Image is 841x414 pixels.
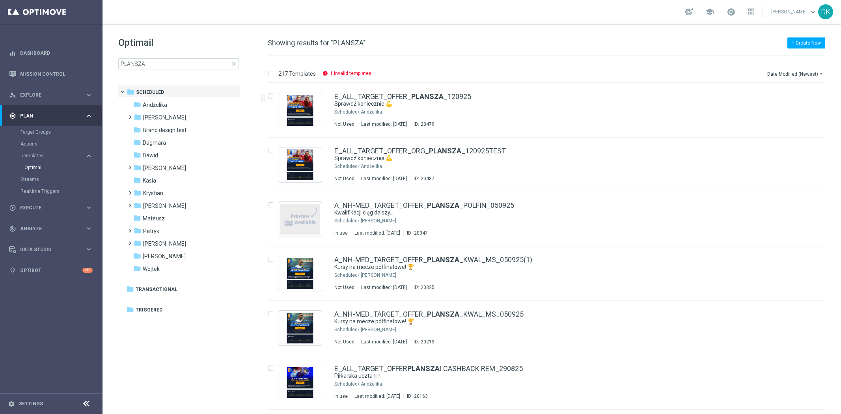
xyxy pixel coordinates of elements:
span: keyboard_arrow_down [809,7,817,16]
div: Optimail [24,162,102,173]
div: Data Studio [9,246,85,253]
span: Kamil N. [143,164,186,172]
img: 20479.jpeg [280,95,320,126]
i: folder [134,239,142,247]
div: Piłkarska uczta 🍽️ [334,372,791,380]
i: play_circle_outline [9,204,16,211]
span: Piotr G. [143,240,186,247]
span: Dagmara [143,139,166,146]
i: info [323,71,328,76]
i: folder [133,265,141,272]
div: Not Used [334,175,354,182]
a: A_NH-MED_TARGET_OFFER_PLANSZA_POLFIN_050925 [334,202,514,209]
a: Actions [21,141,82,147]
span: Tomek K. [143,253,186,260]
div: Templates [21,150,102,173]
h1: Optimail [118,36,239,49]
div: Press SPACE to select this row. [260,301,839,355]
div: In use [334,393,348,399]
i: folder [134,227,142,235]
div: Target Groups [21,126,102,138]
div: Press SPACE to select this row. [260,138,839,192]
i: person_search [9,91,16,99]
div: Last modified: [DATE] [358,284,410,291]
span: Wojtek [143,265,160,272]
button: equalizer Dashboard [9,50,93,56]
a: Kwalifikacji ciąg dalszy... [334,209,773,216]
a: [PERSON_NAME]keyboard_arrow_down [770,6,818,18]
span: school [705,7,714,16]
b: PLANSZA [411,92,444,101]
i: folder [134,113,142,121]
div: Scheduled/Andżelika [361,381,791,387]
button: person_search Explore keyboard_arrow_right [9,92,93,98]
a: A_NH-MED_TARGET_OFFER_PLANSZA_KWAL_MS_050925(1) [334,256,532,263]
a: Kursy na mecze półfinałowe! 🏆 [334,263,773,271]
a: Kursy na mecze półfinałowe! 🏆 [334,318,773,325]
div: ID: [410,121,434,127]
span: Marcin G. [143,202,186,209]
div: Realtime Triggers [21,185,102,197]
span: Andżelika [143,101,167,108]
i: folder [133,138,141,146]
div: Actions [21,138,102,150]
div: 20325 [421,284,434,291]
div: Not Used [334,339,354,345]
i: keyboard_arrow_right [85,225,93,232]
button: Mission Control [9,71,93,77]
span: Krystian [143,190,163,197]
div: Last modified: [DATE] [351,230,403,236]
span: Dawid [143,152,158,159]
a: Optibot [20,260,82,281]
button: gps_fixed Plan keyboard_arrow_right [9,113,93,119]
a: E_ALL_TARGET_OFFER_PLANSZA_120925 [334,93,471,100]
span: Explore [20,93,85,97]
div: Sprawdź koniecznie 💪 [334,155,791,162]
i: lightbulb [9,267,16,274]
b: PLANSZA [427,201,459,209]
div: ID: [403,230,428,236]
img: 20325.jpeg [280,258,320,289]
img: 20487.jpeg [280,149,320,180]
div: lightbulb Optibot +10 [9,267,93,274]
a: Optimail [24,164,82,171]
i: gps_fixed [9,112,16,119]
div: Scheduled/ [334,218,360,224]
div: Scheduled/Kamil N. [361,218,791,224]
i: keyboard_arrow_right [85,246,93,253]
div: Not Used [334,284,354,291]
span: Antoni L. [143,114,186,121]
div: Scheduled/ [334,109,360,115]
i: keyboard_arrow_right [85,152,93,160]
div: DK [818,4,833,19]
button: Date Modified (Newest)arrow_drop_down [766,69,825,78]
div: Scheduled/ [334,163,360,170]
div: Kwalifikacji ciąg dalszy... [334,209,791,216]
b: PLANSZA [427,255,459,264]
div: Press SPACE to select this row. [260,246,839,301]
div: 20487 [421,175,434,182]
div: ID: [410,284,434,291]
div: ID: [410,175,434,182]
span: Patryk [143,228,159,235]
button: play_circle_outline Execute keyboard_arrow_right [9,205,93,211]
a: Dashboard [20,43,93,63]
div: Not Used [334,121,354,127]
img: 20213.jpeg [280,313,320,343]
a: Sprawdź koniecznie 💪 [334,100,773,108]
div: ID: [403,393,428,399]
div: Last modified: [DATE] [358,175,410,182]
span: Scheduled [136,89,164,96]
div: Kursy na mecze półfinałowe! 🏆 [334,318,791,325]
div: Plan [9,112,85,119]
div: 20213 [421,339,434,345]
div: Press SPACE to select this row. [260,355,839,410]
div: Analyze [9,225,85,232]
div: Scheduled/ [334,381,360,387]
button: Templates keyboard_arrow_right [21,153,93,159]
img: noPreview.jpg [280,204,320,235]
div: Scheduled/ [334,272,360,278]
